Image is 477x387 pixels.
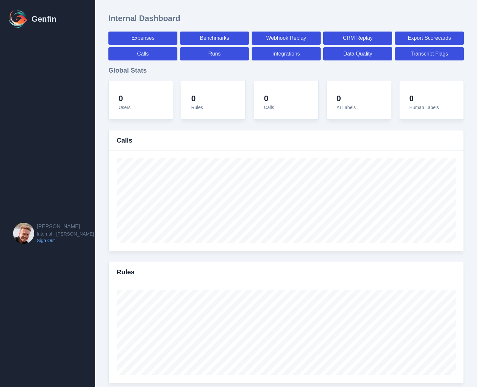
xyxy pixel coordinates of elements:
[323,32,392,45] a: CRM Replay
[191,94,203,103] h4: 0
[108,32,177,45] a: Expenses
[395,47,464,60] a: Transcript Flags
[37,223,94,231] h2: [PERSON_NAME]
[37,231,94,237] span: Internal - [PERSON_NAME]
[108,47,177,60] a: Calls
[180,47,249,60] a: Runs
[191,105,203,110] span: Rules
[117,267,134,277] h3: Rules
[264,105,274,110] span: Calls
[409,94,439,103] h4: 0
[8,9,29,30] img: Logo
[180,32,249,45] a: Benchmarks
[13,223,34,244] img: Brian Dunagan
[337,94,356,103] h4: 0
[337,105,356,110] span: AI Labels
[108,66,464,75] h3: Global Stats
[395,32,464,45] a: Export Scorecards
[264,94,274,103] h4: 0
[119,94,131,103] h4: 0
[409,105,439,110] span: Human Labels
[323,47,392,60] a: Data Quality
[252,32,321,45] a: Webhook Replay
[119,105,131,110] span: Users
[117,136,132,145] h3: Calls
[108,13,180,24] h1: Internal Dashboard
[252,47,321,60] a: Integrations
[32,14,57,24] h1: Genfin
[37,237,94,244] a: Sign Out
